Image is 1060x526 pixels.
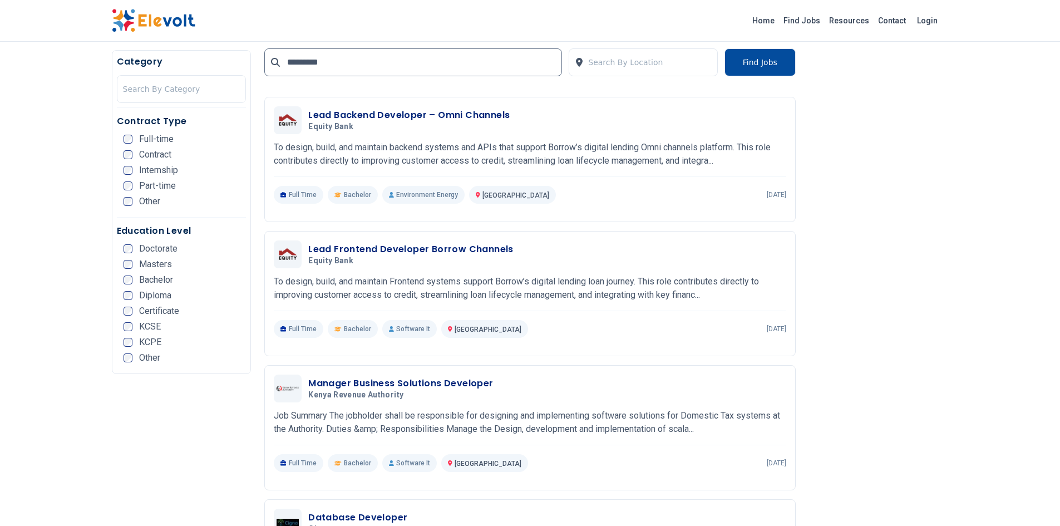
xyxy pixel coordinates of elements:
a: Kenya Revenue AuthorityManager Business Solutions DeveloperKenya Revenue AuthorityJob Summary The... [274,375,786,472]
span: Bachelor [139,276,173,284]
img: Elevolt [112,9,195,32]
span: Internship [139,166,178,175]
span: Full-time [139,135,174,144]
h3: Lead Backend Developer – Omni Channels [308,109,510,122]
input: Full-time [124,135,132,144]
span: Part-time [139,181,176,190]
h3: Manager Business Solutions Developer [308,377,493,390]
span: Other [139,353,160,362]
span: [GEOGRAPHIC_DATA] [455,326,521,333]
h5: Contract Type [117,115,246,128]
p: Full Time [274,454,323,472]
iframe: Chat Widget [1004,473,1060,526]
span: Bachelor [344,325,371,333]
img: Kenya Revenue Authority [277,386,299,391]
p: [DATE] [767,459,786,468]
span: Equity Bank [308,122,353,132]
input: Contract [124,150,132,159]
a: Equity BankLead Backend Developer – Omni ChannelsEquity BankTo design, build, and maintain backen... [274,106,786,204]
input: Doctorate [124,244,132,253]
a: Contact [874,12,910,30]
input: KCPE [124,338,132,347]
p: Software It [382,454,437,472]
input: Certificate [124,307,132,316]
span: Diploma [139,291,171,300]
span: Kenya Revenue Authority [308,390,403,400]
h5: Category [117,55,246,68]
h5: Education Level [117,224,246,238]
p: Full Time [274,320,323,338]
p: Software It [382,320,437,338]
iframe: Advertisement [809,50,949,384]
span: [GEOGRAPHIC_DATA] [482,191,549,199]
img: Equity Bank [277,112,299,128]
a: Equity BankLead Frontend Developer Borrow ChannelsEquity BankTo design, build, and maintain Front... [274,240,786,338]
a: Resources [825,12,874,30]
p: To design, build, and maintain backend systems and APIs that support Borrow’s digital lending Omn... [274,141,786,168]
span: KCSE [139,322,161,331]
input: Masters [124,260,132,269]
a: Login [910,9,944,32]
span: Equity Bank [308,256,353,266]
input: Internship [124,166,132,175]
span: KCPE [139,338,161,347]
h3: Lead Frontend Developer Borrow Channels [308,243,514,256]
h3: Database Developer [308,511,407,524]
input: Other [124,197,132,206]
p: Full Time [274,186,323,204]
a: Find Jobs [779,12,825,30]
button: Find Jobs [724,48,796,76]
span: Contract [139,150,171,159]
span: Bachelor [344,459,371,468]
input: Other [124,353,132,362]
span: Doctorate [139,244,178,253]
span: Masters [139,260,172,269]
img: Equity Bank [277,247,299,262]
span: Other [139,197,160,206]
a: Home [748,12,779,30]
input: Bachelor [124,276,132,284]
p: Environment Energy [382,186,465,204]
p: Job Summary The jobholder shall be responsible for designing and implementing software solutions ... [274,409,786,436]
span: [GEOGRAPHIC_DATA] [455,460,521,468]
span: Certificate [139,307,179,316]
p: [DATE] [767,325,786,333]
p: To design, build, and maintain Frontend systems support Borrow’s digital lending loan journey. Th... [274,275,786,302]
input: Diploma [124,291,132,300]
input: Part-time [124,181,132,190]
span: Bachelor [344,190,371,199]
p: [DATE] [767,190,786,199]
input: KCSE [124,322,132,331]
